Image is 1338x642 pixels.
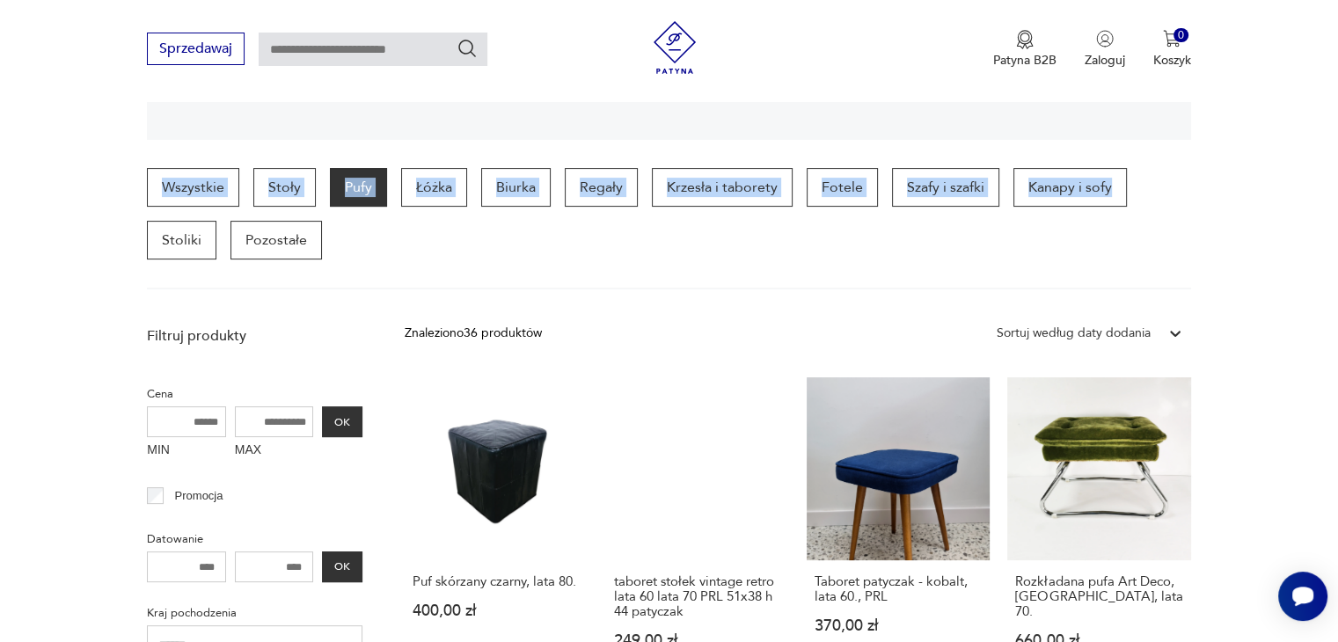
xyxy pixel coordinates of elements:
[401,168,467,207] a: Łóżka
[330,168,387,207] a: Pufy
[892,168,999,207] a: Szafy i szafki
[481,168,551,207] a: Biurka
[147,168,239,207] a: Wszystkie
[413,574,580,589] h3: Puf skórzany czarny, lata 80.
[147,44,245,56] a: Sprzedawaj
[997,324,1151,343] div: Sortuj według daty dodania
[1278,572,1327,621] iframe: Smartsupp widget button
[1096,30,1114,47] img: Ikonka użytkownika
[457,38,478,59] button: Szukaj
[1016,30,1034,49] img: Ikona medalu
[565,168,638,207] a: Regały
[175,486,223,506] p: Promocja
[147,326,362,346] p: Filtruj produkty
[993,30,1057,69] button: Patyna B2B
[1013,168,1127,207] a: Kanapy i sofy
[322,551,362,582] button: OK
[322,406,362,437] button: OK
[1173,28,1188,43] div: 0
[413,603,580,618] p: 400,00 zł
[993,30,1057,69] a: Ikona medaluPatyna B2B
[147,384,362,404] p: Cena
[1153,30,1191,69] button: 0Koszyk
[815,574,982,604] h3: Taboret patyczak - kobalt, lata 60., PRL
[253,168,316,207] a: Stoły
[1085,52,1125,69] p: Zaloguj
[1163,30,1181,47] img: Ikona koszyka
[815,618,982,633] p: 370,00 zł
[1015,574,1182,619] h3: Rozkładana pufa Art Deco, [GEOGRAPHIC_DATA], lata 70.
[807,168,878,207] a: Fotele
[652,168,793,207] a: Krzesła i taborety
[614,574,781,619] h3: taboret stołek vintage retro lata 60 lata 70 PRL 51x38 h 44 patyczak
[147,221,216,259] a: Stoliki
[147,437,226,465] label: MIN
[993,52,1057,69] p: Patyna B2B
[1085,30,1125,69] button: Zaloguj
[648,21,701,74] img: Patyna - sklep z meblami i dekoracjami vintage
[235,437,314,465] label: MAX
[147,603,362,623] p: Kraj pochodzenia
[147,33,245,65] button: Sprzedawaj
[230,221,322,259] a: Pozostałe
[1153,52,1191,69] p: Koszyk
[147,529,362,549] p: Datowanie
[405,324,542,343] div: Znaleziono 36 produktów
